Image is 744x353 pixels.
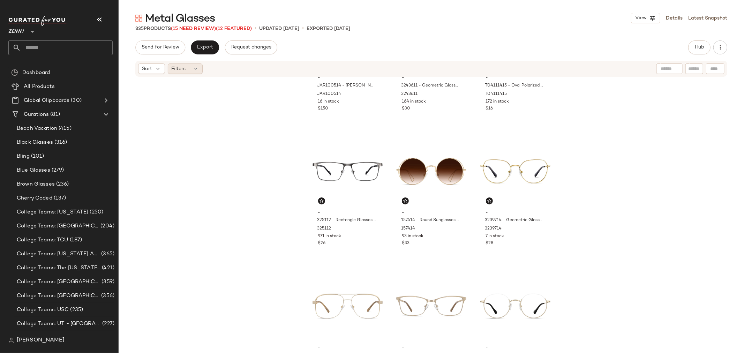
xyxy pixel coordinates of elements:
[318,240,326,247] span: $26
[8,338,14,343] img: svg%3e
[401,226,415,232] span: 157414
[17,194,52,202] span: Cherry Coded
[100,264,114,272] span: (421)
[320,199,324,203] img: svg%3e
[171,26,216,31] span: (15 Need Review)
[99,222,114,230] span: (204)
[402,106,410,112] span: $30
[24,97,69,105] span: Global Clipboards
[635,15,647,21] span: View
[24,111,49,119] span: Curations
[255,24,256,33] span: •
[101,320,114,328] span: (227)
[17,250,100,258] span: College Teams: [US_STATE] A&M
[100,278,114,286] span: (359)
[313,271,383,341] img: 194114-eyeglasses-front-view.jpg
[24,83,55,91] span: All Products
[17,138,53,147] span: Black Glasses
[17,180,55,188] span: Brown Glasses
[486,106,493,112] span: $16
[17,336,65,345] span: [PERSON_NAME]
[17,166,50,174] span: Blue Glasses
[216,26,252,31] span: (12 Featured)
[69,97,82,105] span: (30)
[318,210,377,216] span: -
[402,210,461,216] span: -
[135,26,144,31] span: 335
[313,136,383,207] img: 325112-eyeglasses-front-view.jpg
[17,152,30,160] span: Bling
[172,65,186,73] span: Filters
[69,306,83,314] span: (235)
[30,152,44,160] span: (101)
[231,45,271,50] span: Request changes
[486,240,494,247] span: $28
[17,292,100,300] span: College Teams: [GEOGRAPHIC_DATA][US_STATE]
[52,194,66,202] span: (137)
[402,240,409,247] span: $33
[317,91,341,97] span: JAR100514
[396,136,466,207] img: 157414-sunglasses-front-view.jpg
[631,13,660,23] button: View
[197,45,213,50] span: Export
[485,83,544,89] span: T04111415 - Oval Polarized Sunglasses - Gold - Metal
[55,180,69,188] span: (236)
[396,271,466,341] img: 3216914-eyeglasses-front-view.jpg
[486,99,509,105] span: 172 in stock
[17,306,69,314] span: College Teams: USC
[485,226,502,232] span: 3239714
[486,210,545,216] span: -
[401,217,460,224] span: 157414 - Round Sunglasses - Gold - Metal
[402,75,461,81] span: -
[307,25,350,32] p: Exported [DATE]
[486,233,504,240] span: 7 in stock
[17,125,57,133] span: Beach Vacation
[666,15,683,22] a: Details
[225,40,277,54] button: Request changes
[403,199,407,203] img: svg%3e
[318,233,341,240] span: 971 in stock
[318,75,377,81] span: -
[317,217,376,224] span: 325112 - Rectangle Glasses - Silver Gray - Stainless Steel
[318,344,377,351] span: -
[17,208,89,216] span: College Teams: [US_STATE]
[50,166,64,174] span: (279)
[17,320,101,328] span: College Teams: UT - [GEOGRAPHIC_DATA]
[17,278,100,286] span: College Teams: [GEOGRAPHIC_DATA]
[480,136,550,207] img: 3239714-eyeglasses-front-view.jpg
[317,83,376,89] span: JAR100514 - [PERSON_NAME] JAR1005 - Gold - Metal
[57,125,72,133] span: (415)
[142,65,152,73] span: Sort
[318,99,339,105] span: 16 in stock
[17,236,68,244] span: College Teams: TCU
[145,12,215,26] span: Metal Glasses
[487,199,491,203] img: svg%3e
[318,106,329,112] span: $150
[259,25,299,32] p: updated [DATE]
[100,292,114,300] span: (356)
[135,25,252,32] div: Products
[141,45,179,50] span: Send for Review
[17,264,100,272] span: College Teams: The [US_STATE] State
[402,344,461,351] span: -
[11,69,18,76] img: svg%3e
[480,271,550,341] img: 157814-eyeglasses-front-view.jpg
[8,16,68,26] img: cfy_white_logo.C9jOOHJF.svg
[402,233,423,240] span: 93 in stock
[8,24,24,36] span: Zenni
[302,24,304,33] span: •
[486,344,545,351] span: -
[486,75,545,81] span: -
[485,91,507,97] span: T04111415
[49,111,60,119] span: (81)
[688,40,711,54] button: Hub
[694,45,704,50] span: Hub
[135,40,185,54] button: Send for Review
[401,91,418,97] span: 3243611
[402,99,426,105] span: 164 in stock
[135,15,142,22] img: svg%3e
[401,83,460,89] span: 3243611 - Geometric Glasses - Silver - Stainless Steel
[485,217,544,224] span: 3239714 - Geometric Glasses - Gold - Stainless Steel
[17,222,99,230] span: College Teams: [GEOGRAPHIC_DATA]
[68,236,82,244] span: (187)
